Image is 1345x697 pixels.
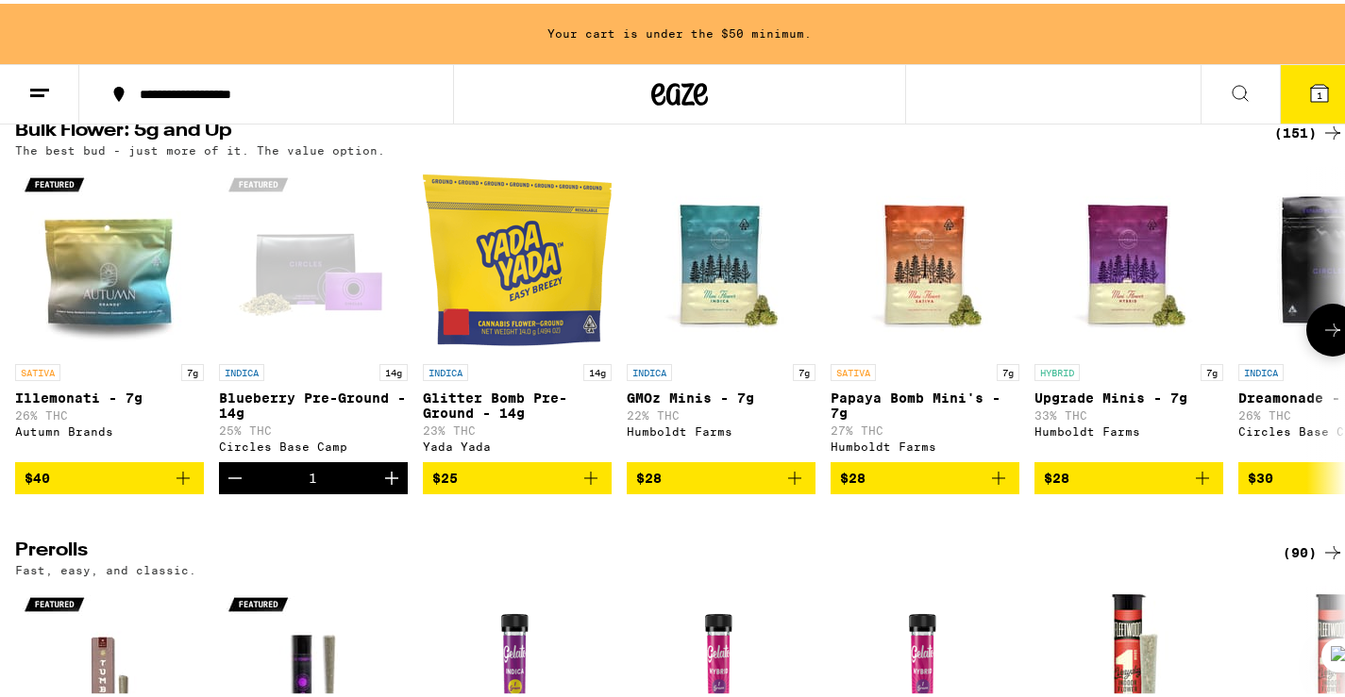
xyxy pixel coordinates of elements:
[627,458,815,490] button: Add to bag
[376,458,408,490] button: Increment
[423,421,612,433] p: 23% THC
[831,421,1019,433] p: 27% THC
[1248,467,1273,482] span: $30
[583,360,612,377] p: 14g
[15,162,204,458] a: Open page for Illemonati - 7g from Autumn Brands
[379,360,408,377] p: 14g
[831,360,876,377] p: SATIVA
[1034,406,1223,418] p: 33% THC
[627,422,815,434] div: Humboldt Farms
[831,458,1019,490] button: Add to bag
[627,387,815,402] p: GMOz Minis - 7g
[627,406,815,418] p: 22% THC
[15,422,204,434] div: Autumn Brands
[627,360,672,377] p: INDICA
[423,162,612,351] img: Yada Yada - Glitter Bomb Pre-Ground - 14g
[432,467,458,482] span: $25
[1201,360,1223,377] p: 7g
[15,141,385,153] p: The best bud - just more of it. The value option.
[15,162,204,351] img: Autumn Brands - Illemonati - 7g
[219,360,264,377] p: INDICA
[627,162,815,458] a: Open page for GMOz Minis - 7g from Humboldt Farms
[1034,360,1080,377] p: HYBRID
[1274,118,1344,141] a: (151)
[1238,360,1284,377] p: INDICA
[15,387,204,402] p: Illemonati - 7g
[831,437,1019,449] div: Humboldt Farms
[1034,162,1223,458] a: Open page for Upgrade Minis - 7g from Humboldt Farms
[831,387,1019,417] p: Papaya Bomb Mini's - 7g
[423,437,612,449] div: Yada Yada
[831,162,1019,351] img: Humboldt Farms - Papaya Bomb Mini's - 7g
[181,360,204,377] p: 7g
[1034,162,1223,351] img: Humboldt Farms - Upgrade Minis - 7g
[1034,422,1223,434] div: Humboldt Farms
[15,458,204,490] button: Add to bag
[627,162,815,351] img: Humboldt Farms - GMOz Minis - 7g
[11,13,136,28] span: Hi. Need any help?
[793,360,815,377] p: 7g
[15,538,1252,560] h2: Prerolls
[15,118,1252,141] h2: Bulk Flower: 5g and Up
[15,560,196,573] p: Fast, easy, and classic.
[840,467,866,482] span: $28
[636,467,662,482] span: $28
[423,387,612,417] p: Glitter Bomb Pre-Ground - 14g
[15,360,60,377] p: SATIVA
[1283,538,1344,560] a: (90)
[219,387,408,417] p: Blueberry Pre-Ground - 14g
[423,458,612,490] button: Add to bag
[1317,86,1322,97] span: 1
[219,458,251,490] button: Decrement
[831,162,1019,458] a: Open page for Papaya Bomb Mini's - 7g from Humboldt Farms
[1034,458,1223,490] button: Add to bag
[310,467,318,482] div: 1
[15,406,204,418] p: 26% THC
[219,162,408,458] a: Open page for Blueberry Pre-Ground - 14g from Circles Base Camp
[1044,467,1069,482] span: $28
[423,162,612,458] a: Open page for Glitter Bomb Pre-Ground - 14g from Yada Yada
[25,467,50,482] span: $40
[423,360,468,377] p: INDICA
[997,360,1019,377] p: 7g
[219,421,408,433] p: 25% THC
[219,437,408,449] div: Circles Base Camp
[1034,387,1223,402] p: Upgrade Minis - 7g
